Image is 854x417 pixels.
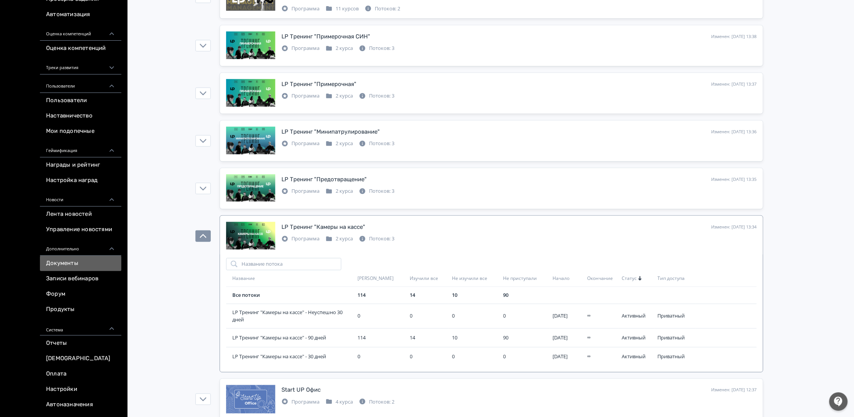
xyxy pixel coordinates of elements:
[410,275,449,282] div: Изучили все
[281,140,319,147] div: Программа
[326,398,353,406] div: 4 курса
[40,157,121,173] a: Награды и рейтинг
[712,176,757,183] div: Изменен: [DATE] 13:35
[40,382,121,397] a: Настройки
[281,386,321,394] div: Start UP Офис
[452,275,500,282] div: Не изучили все
[359,45,394,52] div: Потоков: 3
[622,275,637,282] span: Статус
[365,5,400,13] div: Потоков: 2
[553,312,584,320] div: 12 авг. 2025
[232,275,255,282] span: Название
[40,139,121,157] div: Геймификация
[712,387,757,393] div: Изменен: [DATE] 12:37
[658,275,695,282] div: Тип доступа
[281,235,319,243] div: Программа
[326,140,353,147] div: 2 курса
[40,93,121,108] a: Пользователи
[622,312,655,320] div: Активный
[357,275,407,282] div: [PERSON_NAME]
[503,334,549,342] div: 90
[410,312,449,320] div: 0
[40,351,121,366] a: [DEMOGRAPHIC_DATA]
[712,81,757,88] div: Изменен: [DATE] 13:37
[587,312,619,320] div: ∞
[40,317,121,336] div: Система
[503,312,549,320] div: 0
[40,397,121,412] a: Автоназначения
[712,129,757,135] div: Изменен: [DATE] 13:36
[357,353,407,361] div: 0
[359,92,394,100] div: Потоков: 3
[40,222,121,237] a: Управление новостями
[587,353,619,361] div: ∞
[281,45,319,52] div: Программа
[40,124,121,139] a: Мои подопечные
[40,173,121,188] a: Настройка наград
[232,291,260,298] a: Все потоки
[658,312,695,320] div: Приватный
[553,334,584,342] div: 4 авг. 2025
[232,353,354,361] a: LP Тренинг "Камеры на кассе" - 30 дней
[40,22,121,41] div: Оценка компетенций
[712,224,757,230] div: Изменен: [DATE] 13:34
[40,56,121,74] div: Треки развития
[40,7,121,22] a: Автоматизация
[452,312,500,320] div: 0
[232,309,354,324] a: LP Тренинг "Камеры на кассе" - Неуспешно 30 дней
[452,353,500,361] div: 0
[587,334,619,342] div: ∞
[281,5,319,13] div: Программа
[326,92,353,100] div: 2 курса
[281,92,319,100] div: Программа
[40,108,121,124] a: Наставничество
[622,334,655,342] div: Активный
[40,188,121,207] div: Новости
[40,74,121,93] div: Пользователи
[40,366,121,382] a: Оплата
[553,275,569,282] span: Начало
[281,175,367,184] div: LP Тренинг "Предотвращение"
[326,187,353,195] div: 2 курса
[357,334,407,342] div: 114
[40,256,121,271] a: Документы
[326,235,353,243] div: 2 курса
[553,353,584,361] div: 4 авг. 2025
[503,291,549,299] div: 90
[40,41,121,56] a: Оценка компетенций
[40,271,121,286] a: Записи вебинаров
[359,398,394,406] div: Потоков: 2
[281,223,365,232] div: LP Тренинг "Камеры на кассе"
[359,235,394,243] div: Потоков: 3
[281,127,380,136] div: LP Тренинг "Минипатрулирование"
[359,140,394,147] div: Потоков: 3
[622,353,655,361] div: Активный
[40,237,121,256] div: Дополнительно
[410,334,449,342] div: 14
[281,80,356,89] div: LP Тренинг "Примерочная"
[712,33,757,40] div: Изменен: [DATE] 13:38
[503,275,549,282] div: Не приступали
[587,275,613,282] span: Окончание
[359,187,394,195] div: Потоков: 3
[281,398,319,406] div: Программа
[658,334,695,342] div: Приватный
[357,312,407,320] div: 0
[357,291,407,299] div: 114
[503,353,549,361] div: 0
[232,334,354,342] a: LP Тренинг "Камеры на кассе" - 90 дней
[326,45,353,52] div: 2 курса
[40,302,121,317] a: Продукты
[40,336,121,351] a: Отчеты
[658,353,695,361] div: Приватный
[452,334,500,342] div: 10
[281,187,319,195] div: Программа
[452,291,500,299] div: 10
[40,286,121,302] a: Форум
[281,32,370,41] div: LP Тренинг "Примерочная СИН"
[40,207,121,222] a: Лента новостей
[410,291,449,299] div: 14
